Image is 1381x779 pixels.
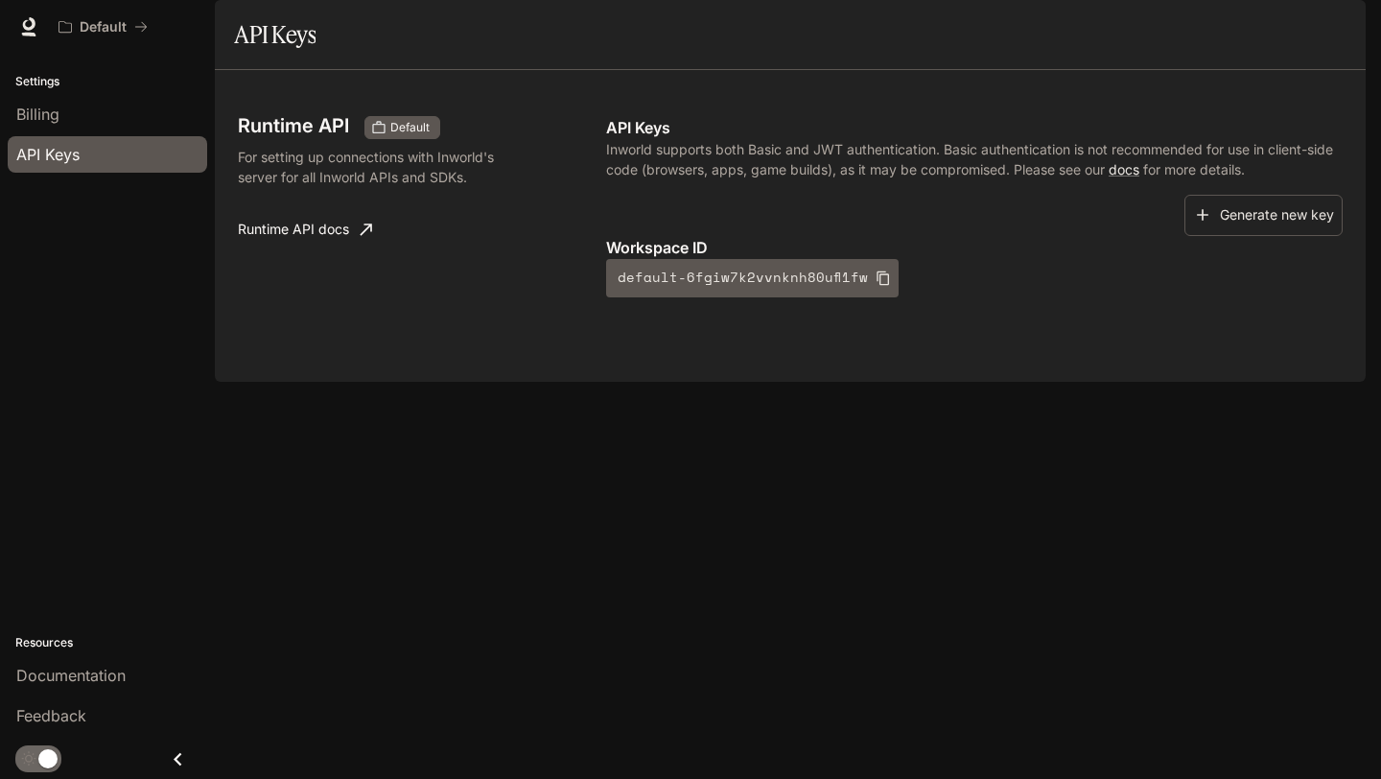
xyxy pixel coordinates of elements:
[364,116,440,139] div: These keys will apply to your current workspace only
[80,19,127,35] p: Default
[238,147,503,187] p: For setting up connections with Inworld's server for all Inworld APIs and SDKs.
[50,8,156,46] button: All workspaces
[383,119,437,136] span: Default
[606,259,899,297] button: default-6fgiw7k2vvnknh80ufl1fw
[606,116,1343,139] p: API Keys
[606,236,1343,259] p: Workspace ID
[234,15,316,54] h1: API Keys
[1109,161,1139,177] a: docs
[606,139,1343,179] p: Inworld supports both Basic and JWT authentication. Basic authentication is not recommended for u...
[1184,195,1343,236] button: Generate new key
[230,210,380,248] a: Runtime API docs
[238,116,349,135] h3: Runtime API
